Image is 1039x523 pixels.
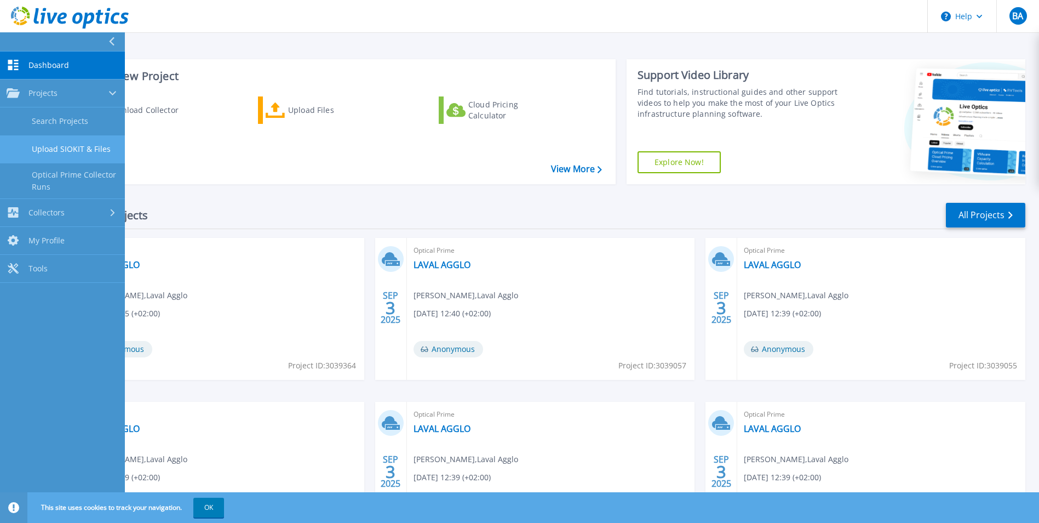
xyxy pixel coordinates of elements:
span: Anonymous [744,341,813,357]
a: LAVAL AGGLO [744,423,801,434]
div: SEP 2025 [711,288,732,328]
span: [PERSON_NAME] , Laval Agglo [83,289,187,302]
span: 3 [386,303,395,312]
div: Find tutorials, instructional guides and other support videos to help you make the most of your L... [638,87,841,120]
a: LAVAL AGGLO [744,259,801,270]
span: 3 [716,303,726,312]
div: SEP 2025 [711,452,732,492]
a: LAVAL AGGLO [414,423,470,434]
span: Collectors [28,208,65,218]
span: BA [1012,12,1023,20]
span: Tools [28,264,48,274]
a: View More [551,164,602,174]
button: OK [193,498,224,518]
span: Optical Prime [83,408,358,420]
span: [PERSON_NAME] , Laval Agglo [744,453,848,465]
h3: Start a New Project [78,70,601,82]
a: Download Collector [78,96,200,124]
span: [PERSON_NAME] , Laval Agglo [744,289,848,302]
span: This site uses cookies to track your navigation. [30,498,224,518]
span: [DATE] 12:40 (+02:00) [414,308,491,320]
span: [PERSON_NAME] , Laval Agglo [414,289,518,302]
div: SEP 2025 [380,452,401,492]
span: Anonymous [414,341,483,357]
span: [DATE] 12:39 (+02:00) [414,471,491,484]
div: Support Video Library [638,68,841,82]
span: 3 [386,467,395,476]
span: Project ID: 3039057 [618,360,686,372]
div: Cloud Pricing Calculator [468,99,556,121]
a: LAVAL AGGLO [414,259,470,270]
span: Projects [28,88,58,98]
span: My Profile [28,236,65,246]
a: Cloud Pricing Calculator [439,96,561,124]
span: 3 [716,467,726,476]
span: [DATE] 12:39 (+02:00) [744,308,821,320]
span: Optical Prime [83,245,358,257]
span: Optical Prime [744,408,1019,420]
span: Optical Prime [744,245,1019,257]
div: Upload Files [288,99,376,121]
div: Download Collector [106,99,193,121]
div: SEP 2025 [380,288,401,328]
span: Project ID: 3039364 [288,360,356,372]
span: Project ID: 3039055 [949,360,1017,372]
span: Optical Prime [414,408,688,420]
span: [DATE] 12:39 (+02:00) [744,471,821,484]
span: Optical Prime [414,245,688,257]
span: [PERSON_NAME] , Laval Agglo [414,453,518,465]
a: All Projects [946,203,1025,228]
a: Explore Now! [638,151,721,173]
span: [PERSON_NAME] , Laval Agglo [83,453,187,465]
a: Upload Files [258,96,380,124]
span: Dashboard [28,60,69,70]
